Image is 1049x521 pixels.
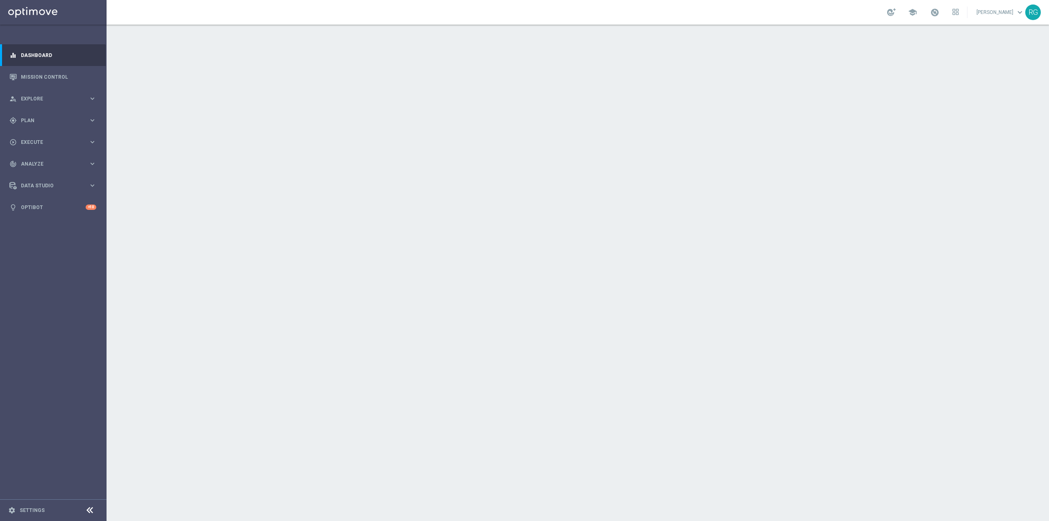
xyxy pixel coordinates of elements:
div: Optibot [9,196,96,218]
i: track_changes [9,160,17,168]
button: Mission Control [9,74,97,80]
i: equalizer [9,52,17,59]
span: Explore [21,96,89,101]
div: Execute [9,139,89,146]
button: Data Studio keyboard_arrow_right [9,182,97,189]
a: Mission Control [21,66,96,88]
i: play_circle_outline [9,139,17,146]
span: Execute [21,140,89,145]
a: Optibot [21,196,86,218]
i: keyboard_arrow_right [89,138,96,146]
button: lightbulb Optibot +10 [9,204,97,211]
button: track_changes Analyze keyboard_arrow_right [9,161,97,167]
span: Data Studio [21,183,89,188]
i: keyboard_arrow_right [89,116,96,124]
i: lightbulb [9,204,17,211]
a: Dashboard [21,44,96,66]
div: Dashboard [9,44,96,66]
button: gps_fixed Plan keyboard_arrow_right [9,117,97,124]
button: person_search Explore keyboard_arrow_right [9,96,97,102]
div: RG [1025,5,1041,20]
i: keyboard_arrow_right [89,182,96,189]
div: Analyze [9,160,89,168]
a: Settings [20,508,45,513]
i: keyboard_arrow_right [89,160,96,168]
i: settings [8,507,16,514]
span: Analyze [21,162,89,166]
div: Mission Control [9,66,96,88]
span: Plan [21,118,89,123]
span: keyboard_arrow_down [1015,8,1024,17]
i: keyboard_arrow_right [89,95,96,102]
button: equalizer Dashboard [9,52,97,59]
div: Explore [9,95,89,102]
div: +10 [86,205,96,210]
i: gps_fixed [9,117,17,124]
div: Data Studio [9,182,89,189]
div: Plan [9,117,89,124]
i: person_search [9,95,17,102]
span: school [908,8,917,17]
a: [PERSON_NAME]keyboard_arrow_down [976,6,1025,18]
button: play_circle_outline Execute keyboard_arrow_right [9,139,97,146]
